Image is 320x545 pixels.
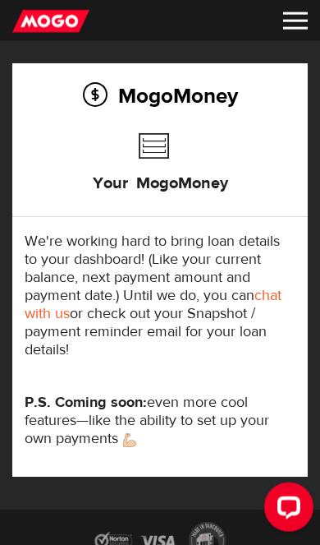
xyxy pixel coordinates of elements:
p: We're working hard to bring loan details to your dashboard! (Like your current balance, next paym... [25,233,295,359]
h2: MogoMoney [25,78,295,113]
img: menu-8c7f6768b6b270324deb73bd2f515a8c.svg [283,12,308,30]
img: strong arm emoji [123,433,136,447]
a: chat with us [25,286,281,323]
iframe: LiveChat chat widget [251,476,320,545]
p: even more cool features—like the ability to set up your own payments [25,394,295,448]
h3: Your MogoMoney [93,154,228,206]
img: mogo_logo-11ee424be714fa7cbb0f0f49df9e16ec.png [12,9,89,34]
strong: P.S. Coming soon: [25,393,147,412]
